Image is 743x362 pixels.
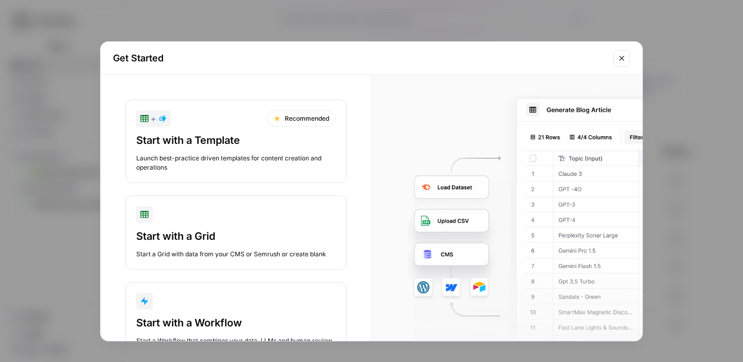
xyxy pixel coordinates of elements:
[125,100,347,183] button: +RecommendedStart with a TemplateLaunch best-practice driven templates for content creation and o...
[613,50,630,67] button: Close modal
[113,51,607,65] h2: Get Started
[136,250,336,259] div: Start a Grid with data from your CMS or Semrush or create blank
[140,112,167,125] div: +
[136,133,336,147] div: Start with a Template
[136,154,336,172] div: Launch best-practice driven templates for content creation and operations
[136,316,336,330] div: Start with a Workflow
[125,282,347,356] button: Start with a WorkflowStart a Workflow that combines your data, LLMs and human review
[125,195,347,270] button: Start with a GridStart a Grid with data from your CMS or Semrush or create blank
[136,336,336,345] div: Start a Workflow that combines your data, LLMs and human review
[136,229,336,243] div: Start with a Grid
[267,110,336,127] div: Recommended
